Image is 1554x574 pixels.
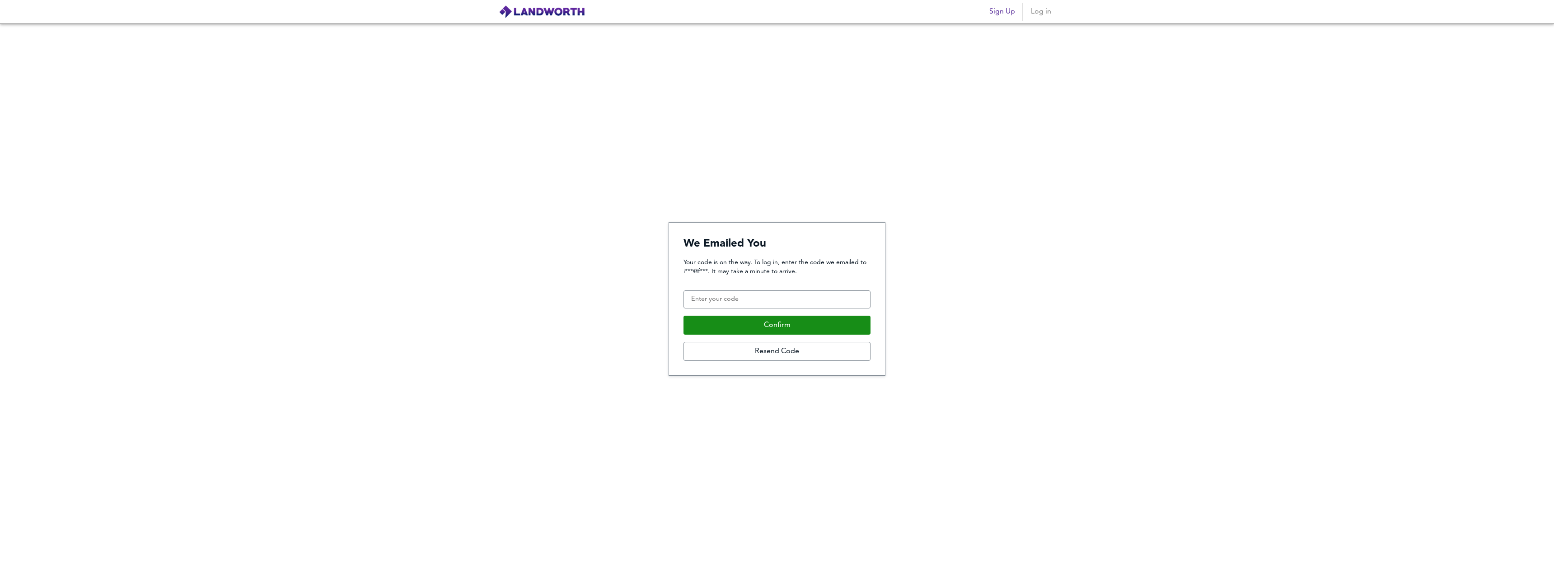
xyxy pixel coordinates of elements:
h4: We Emailed You [683,237,871,251]
button: Confirm [683,316,871,335]
button: Sign Up [986,3,1019,21]
img: logo [499,5,585,19]
span: Log in [1030,5,1052,18]
input: Enter your code [683,290,871,308]
p: Your code is on the way. To log in, enter the code we emailed to i***@f***. It may take a minute ... [683,258,871,276]
button: Resend Code [683,342,871,361]
span: Sign Up [989,5,1015,18]
button: Log in [1026,3,1055,21]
